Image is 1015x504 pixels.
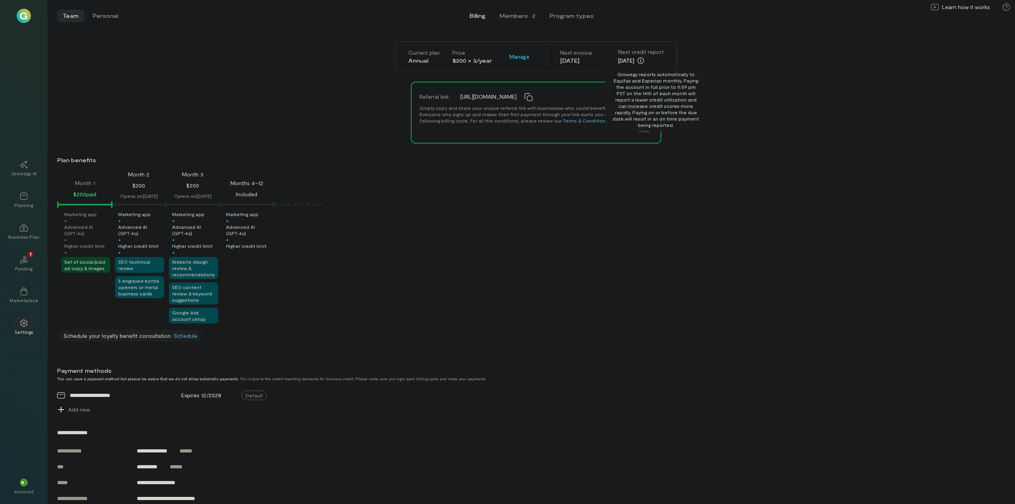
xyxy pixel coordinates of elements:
div: + [64,236,67,243]
strong: You can save a payment method but please be aware that we do not allow automatic payments. [57,376,239,381]
span: Google Ads account setup [172,310,206,322]
a: Business Plan [10,218,38,246]
div: This is due to the credit reporting standards for business credit. Please make sure you login eac... [57,376,916,381]
button: Billing [464,10,491,22]
div: Next invoice [560,49,592,57]
div: + [118,217,121,224]
div: Referral link [415,89,456,105]
div: + [118,236,121,243]
div: $200 [186,181,199,190]
div: + [172,236,175,243]
span: [URL][DOMAIN_NAME] [460,93,517,101]
span: Expires 12/2028 [181,392,221,399]
span: Default [241,391,267,400]
span: Add new [68,406,90,414]
div: Higher credit limit [226,243,266,249]
div: Marketing app [64,211,97,217]
div: $200 [132,181,145,190]
a: Settings [10,313,38,341]
div: Annual [408,57,440,65]
a: Planning [10,186,38,215]
button: Manage [505,50,534,63]
div: Current plan [408,49,440,57]
div: Months 4–12 [230,179,263,187]
div: Plan benefits [57,156,1012,164]
div: Month 3 [182,171,203,178]
div: Opens on [DATE] [120,193,158,199]
span: Simply copy and share your unique referral link with businesses who could benefit from Growegy. E... [419,105,650,123]
div: Included [236,190,257,199]
div: Higher credit limit [64,243,105,249]
span: Learn how it works [942,3,990,11]
div: Marketing app [226,211,259,217]
span: 7 [29,251,32,258]
a: Terms & Conditions [563,118,608,123]
div: Higher credit limit [172,243,213,249]
div: Account [14,488,34,494]
div: Business Plan [8,234,39,240]
div: Growegy AI [11,170,37,176]
div: Month 2 [128,171,149,178]
div: $200 paid [73,190,96,199]
div: + [64,249,67,255]
div: Settings [15,329,33,335]
div: Marketplace [10,297,38,303]
span: 5 engraved bottle openers or metal business cards [118,278,159,296]
span: Set of social/paid ad copy & images [64,259,105,271]
div: Marketing app [118,211,151,217]
div: Advanced AI (GPT‑4o) [118,224,164,236]
a: Growegy AI [10,154,38,183]
span: Manage [509,53,529,61]
div: Month 1 [75,179,95,187]
div: Higher credit limit [118,243,159,249]
div: + [226,217,229,224]
div: Planning [14,202,33,208]
div: Advanced AI (GPT‑4o) [226,224,272,236]
div: Next credit report [618,48,664,56]
a: Marketplace [10,281,38,310]
a: Schedule [174,332,197,339]
button: Team [57,10,84,22]
div: [DATE] [560,57,592,65]
div: Members · 2 [500,12,535,20]
div: Payment methods [57,367,916,375]
div: Funding [15,265,33,272]
span: Billing [469,12,485,20]
div: $200 × 3/year [452,57,492,65]
div: Advanced AI (GPT‑4o) [172,224,218,236]
div: Opens on [DATE] [174,193,212,199]
div: + [172,249,175,255]
button: Personal [87,10,124,22]
div: [DATE] [618,56,664,65]
button: Hide [634,124,654,136]
button: Program types [544,10,599,22]
div: Advanced AI (GPT‑4o) [64,224,110,236]
div: Marketing app [172,211,205,217]
span: Website design review & recommendations [172,259,215,277]
button: Members · 2 [494,10,541,22]
div: Price [452,49,492,57]
span: SEO content review & keyword suggestions [172,284,212,303]
span: Schedule your loyalty benefit consultation · [63,332,174,339]
div: + [64,217,67,224]
div: + [172,217,175,224]
div: + [118,249,121,255]
a: Funding [10,249,38,278]
div: + [226,236,229,243]
span: SEO technical review [118,259,150,271]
